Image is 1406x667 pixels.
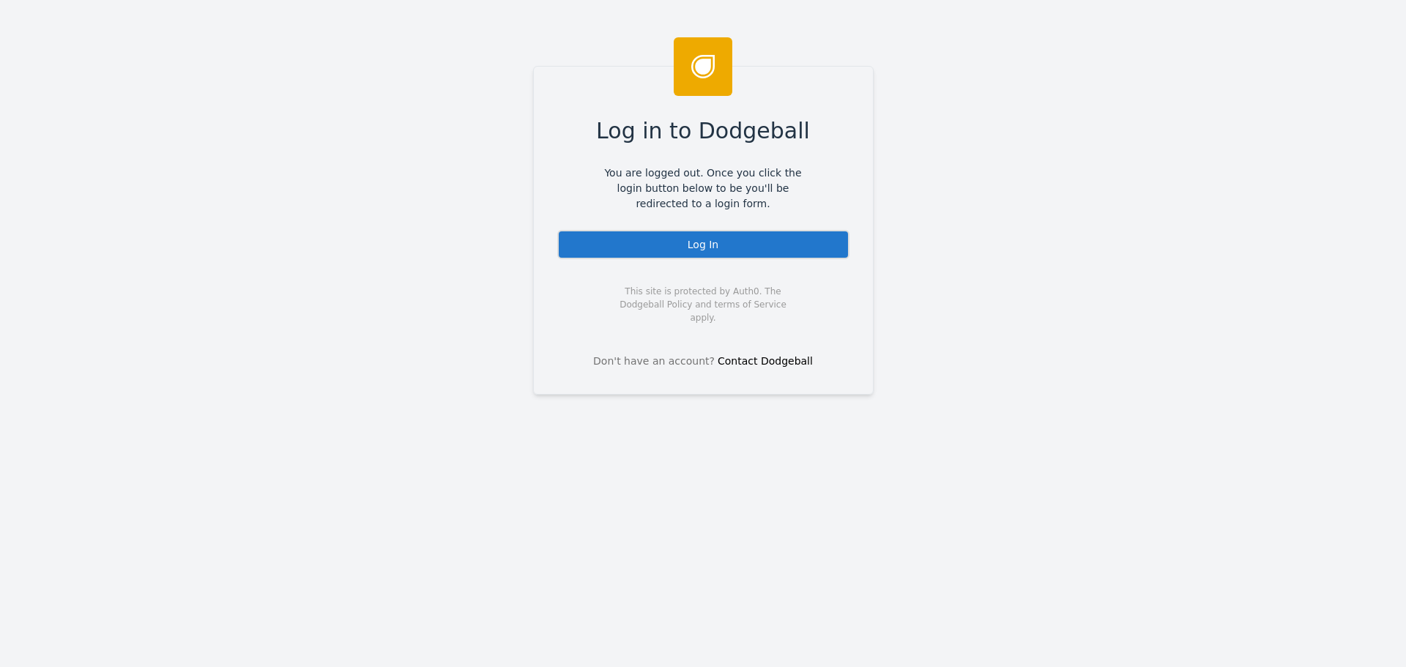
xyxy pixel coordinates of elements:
span: Don't have an account? [593,354,715,369]
span: This site is protected by Auth0. The Dodgeball Policy and terms of Service apply. [607,285,800,324]
span: Log in to Dodgeball [596,114,810,147]
a: Contact Dodgeball [718,355,813,367]
div: Log In [557,230,849,259]
span: You are logged out. Once you click the login button below to be you'll be redirected to a login f... [594,165,813,212]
